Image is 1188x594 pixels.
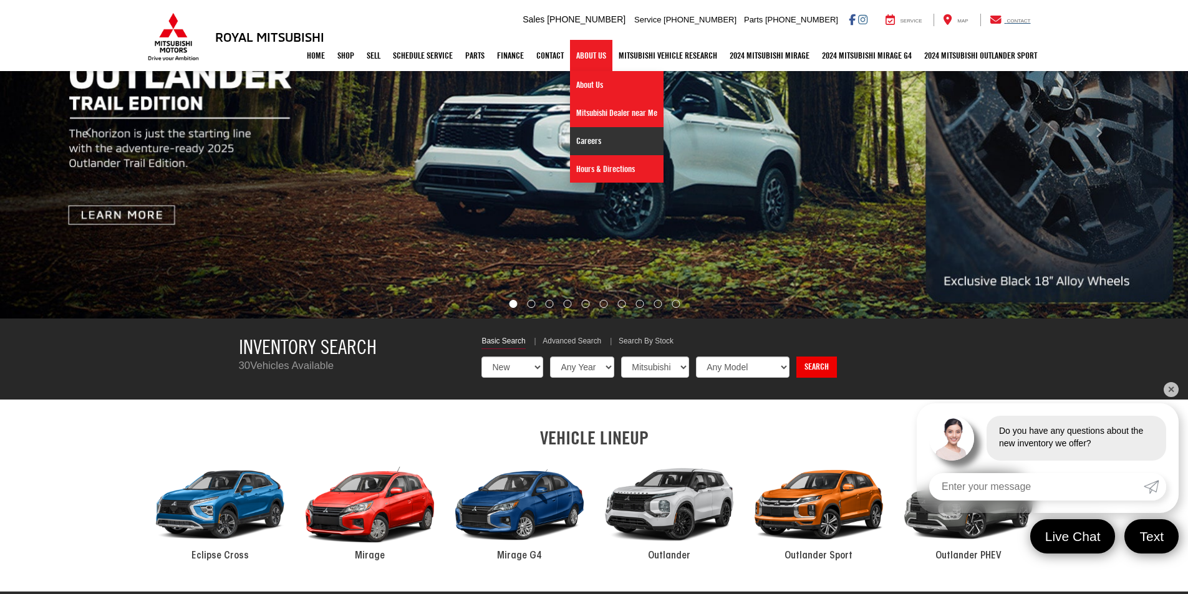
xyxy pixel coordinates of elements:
a: 2024 Mitsubishi Mirage Mirage [295,454,445,563]
span: Sales [523,14,544,24]
span: Outlander PHEV [935,551,1002,561]
span: Service [901,18,922,24]
li: Go to slide number 4. [564,300,572,308]
a: 2024 Mitsubishi Mirage G4 [816,40,918,71]
a: About Us [570,71,664,99]
span: 30 [239,360,251,371]
span: Map [957,18,968,24]
a: Search By Stock [619,336,674,348]
a: Mitsubishi Dealer near Me [570,99,664,127]
a: Advanced Search [543,336,601,348]
a: Contact [530,40,570,71]
a: Live Chat [1030,519,1116,553]
input: Enter your message [929,473,1144,501]
a: 2024 Mitsubishi Eclipse Cross Eclipse Cross [145,454,295,563]
a: 2024 Mitsubishi Outlander Sport Outlander Sport [744,454,894,563]
a: Parts: Opens in a new tab [459,40,491,71]
span: Contact [1007,18,1030,24]
a: 2024 Mitsubishi Mirage G4 Mirage G4 [445,454,594,563]
a: Contact [980,14,1040,26]
div: 2024 Mitsubishi Mirage [295,454,445,555]
select: Choose Year from the dropdown [550,357,614,378]
a: Basic Search [481,336,525,349]
span: Text [1133,528,1170,545]
span: Eclipse Cross [191,551,249,561]
a: Search [796,357,837,378]
div: 2024 Mitsubishi Eclipse Cross [145,454,295,555]
a: Map [934,14,977,26]
span: Outlander [648,551,690,561]
a: Careers [570,127,664,155]
a: Schedule Service: Opens in a new tab [387,40,459,71]
span: Parts [744,15,763,24]
li: Go to slide number 9. [654,300,662,308]
select: Choose Make from the dropdown [621,357,689,378]
a: Finance [491,40,530,71]
div: 2024 Mitsubishi Outlander PHEV [894,454,1043,555]
span: [PHONE_NUMBER] [547,14,625,24]
li: Go to slide number 8. [635,300,644,308]
li: Go to slide number 6. [599,300,607,308]
a: 2024 Mitsubishi Mirage [723,40,816,71]
h3: Inventory Search [239,336,463,358]
div: 2024 Mitsubishi Outlander Sport [744,454,894,555]
h3: Royal Mitsubishi [215,30,324,44]
a: 2024 Mitsubishi Outlander Outlander [594,454,744,563]
a: 2024 Mitsubishi Outlander SPORT [918,40,1043,71]
li: Go to slide number 2. [528,300,536,308]
a: Facebook: Click to visit our Facebook page [849,14,856,24]
span: Mirage [355,551,385,561]
span: Service [634,15,661,24]
span: Mirage G4 [497,551,542,561]
a: Mitsubishi Vehicle Research [612,40,723,71]
a: 2024 Mitsubishi Outlander PHEV Outlander PHEV [894,454,1043,563]
a: About Us [570,40,612,71]
a: Sell [360,40,387,71]
li: Go to slide number 7. [617,300,625,308]
a: Home [301,40,331,71]
li: Go to slide number 3. [546,300,554,308]
span: [PHONE_NUMBER] [664,15,736,24]
img: Agent profile photo [929,416,974,461]
a: Submit [1144,473,1166,501]
span: [PHONE_NUMBER] [765,15,838,24]
select: Choose Model from the dropdown [696,357,790,378]
div: 2024 Mitsubishi Outlander [594,454,744,555]
p: Vehicles Available [239,358,463,373]
a: Shop [331,40,360,71]
li: Go to slide number 1. [509,300,517,308]
span: Live Chat [1039,528,1107,545]
a: Instagram: Click to visit our Instagram page [858,14,867,24]
img: Mitsubishi [145,12,201,61]
li: Go to slide number 10. [672,300,680,308]
div: 2024 Mitsubishi Mirage G4 [445,454,594,555]
h2: VEHICLE LINEUP [145,428,1043,448]
select: Choose Vehicle Condition from the dropdown [481,357,543,378]
a: Hours & Directions [570,155,664,183]
span: Outlander Sport [785,551,852,561]
li: Go to slide number 5. [582,300,590,308]
a: Text [1124,519,1179,553]
div: Do you have any questions about the new inventory we offer? [987,416,1166,461]
a: Service [876,14,932,26]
